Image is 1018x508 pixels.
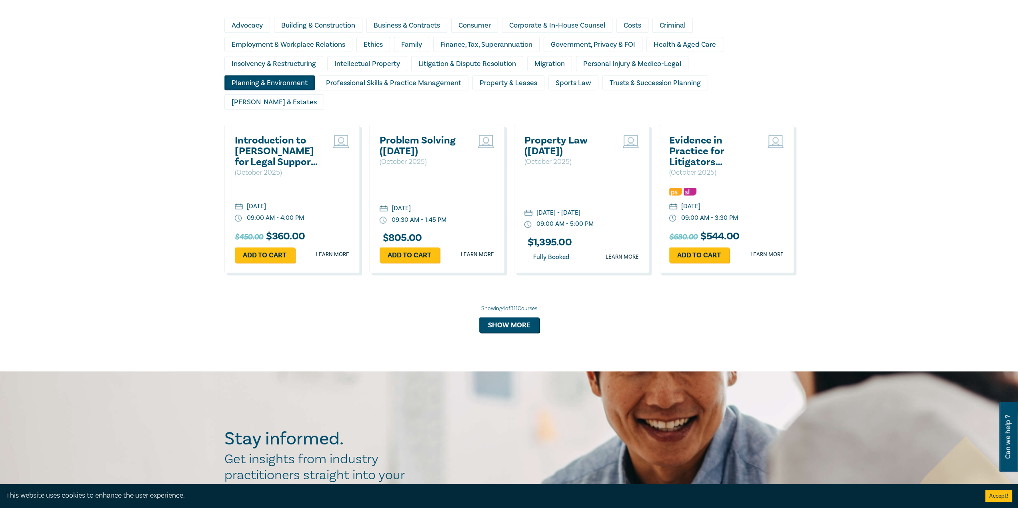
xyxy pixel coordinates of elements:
span: $450.00 [235,231,263,243]
div: Sports Law [548,75,598,90]
div: Planning & Environment [224,75,315,90]
div: Criminal [652,18,693,33]
div: This website uses cookies to enhance the user experience. [6,490,973,501]
div: [PERSON_NAME] & Estates [224,94,324,110]
img: calendar [524,210,532,217]
div: Showing 4 of 311 Courses [224,305,794,313]
img: watch [380,217,387,224]
a: Problem Solving ([DATE]) [380,135,466,157]
img: Professional Skills [669,188,682,195]
div: Personal Injury & Medico-Legal [576,56,688,71]
h2: Get insights from industry practitioners straight into your inbox. [224,451,413,499]
div: 09:00 AM - 4:00 PM [247,213,304,223]
div: Employment & Workplace Relations [224,37,352,52]
div: 09:00 AM - 5:00 PM [536,219,594,229]
img: Live Stream [333,135,349,148]
div: Business & Contracts [366,18,447,33]
a: Add to cart [380,247,440,263]
a: Learn more [316,251,349,259]
div: Advocacy [224,18,270,33]
button: Accept cookies [985,490,1012,502]
a: Introduction to [PERSON_NAME] for Legal Support Staff ([DATE]) [235,135,321,167]
div: Litigation & Dispute Resolution [411,56,523,71]
div: Finance, Tax, Superannuation [433,37,540,52]
div: Ethics [356,37,390,52]
a: Learn more [606,253,639,261]
div: Health & Aged Care [646,37,723,52]
img: watch [235,215,242,222]
a: Property Law ([DATE]) [524,135,610,157]
h3: $ 1,395.00 [524,237,572,248]
img: Live Stream [478,135,494,148]
div: Consumer [451,18,498,33]
h3: $ 544.00 [669,231,739,243]
h2: Stay informed. [224,428,413,449]
img: Live Stream [768,135,784,148]
div: Insolvency & Restructuring [224,56,323,71]
p: ( October 2025 ) [235,167,321,178]
a: Add to cart [235,247,295,263]
div: 09:00 AM - 3:30 PM [681,213,738,223]
div: Corporate & In-House Counsel [502,18,612,33]
div: [DATE] [247,202,266,211]
p: ( October 2025 ) [380,157,466,167]
img: calendar [669,203,677,211]
img: calendar [235,203,243,211]
div: Fully Booked [524,252,578,263]
img: calendar [380,205,388,213]
h3: $ 805.00 [380,233,422,243]
div: [DATE] [681,202,700,211]
div: Building & Construction [274,18,362,33]
p: ( October 2025 ) [669,167,755,178]
div: [DATE] - [DATE] [536,208,580,217]
a: Learn more [750,251,784,259]
a: Learn more [461,251,494,259]
img: Substantive Law [684,188,696,195]
p: ( October 2025 ) [524,157,610,167]
button: Show more [479,317,539,333]
img: watch [669,215,676,222]
div: Property & Leases [472,75,544,90]
div: Professional Skills & Practice Management [319,75,468,90]
img: watch [524,221,532,228]
div: [DATE] [392,204,411,213]
a: Evidence in Practice for Litigators ([DATE]) [669,135,755,167]
div: Government, Privacy & FOI [544,37,642,52]
img: Live Stream [623,135,639,148]
span: $680.00 [669,231,698,243]
div: Intellectual Property [327,56,407,71]
a: Add to cart [669,247,729,263]
div: Trusts & Succession Planning [602,75,708,90]
div: 09:30 AM - 1:45 PM [392,215,446,225]
h3: $ 360.00 [235,231,305,243]
div: Family [394,37,429,52]
div: Migration [527,56,572,71]
div: Costs [616,18,648,33]
span: Can we help ? [1004,406,1012,467]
